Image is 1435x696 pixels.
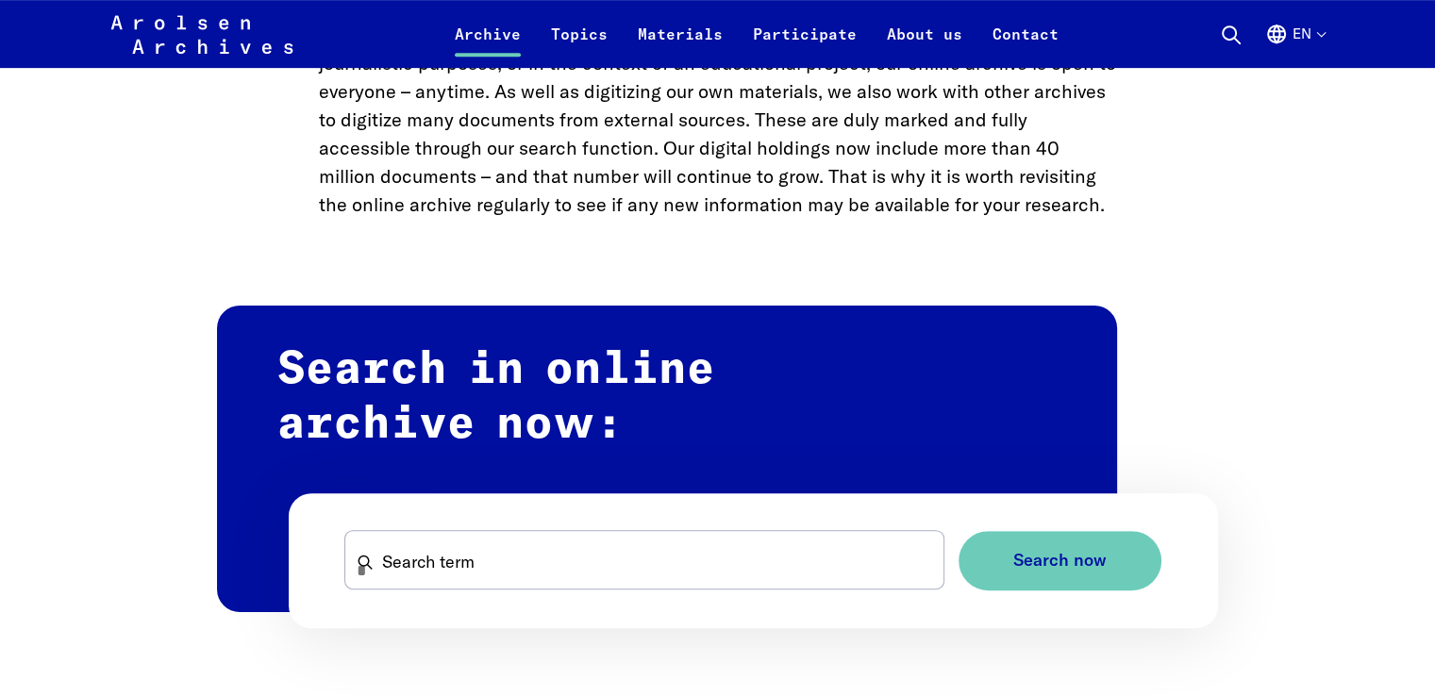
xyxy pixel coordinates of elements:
a: Topics [536,23,623,68]
nav: Primary [440,11,1074,57]
a: About us [872,23,977,68]
button: Search now [959,531,1161,590]
p: Whether you are searching for information out of personal interest, for academic or journalistic ... [319,21,1117,219]
a: Participate [738,23,872,68]
a: Contact [977,23,1074,68]
a: Archive [440,23,536,68]
a: Materials [623,23,738,68]
h2: Search in online archive now: [217,306,1117,612]
span: Search now [1013,551,1107,571]
button: English, language selection [1265,23,1325,68]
